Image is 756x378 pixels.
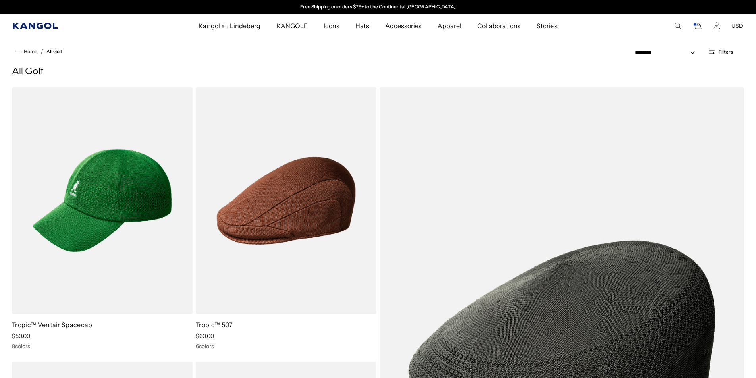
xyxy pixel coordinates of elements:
[324,14,339,37] span: Icons
[276,14,308,37] span: KANGOLF
[469,14,528,37] a: Collaborations
[268,14,316,37] a: KANGOLF
[536,14,557,37] span: Stories
[12,66,744,78] h1: All Golf
[438,14,461,37] span: Apparel
[703,48,738,56] button: Open filters
[296,4,460,10] div: Announcement
[196,321,233,329] a: Tropic™ 507
[719,49,733,55] span: Filters
[296,4,460,10] div: 1 of 2
[296,4,460,10] slideshow-component: Announcement bar
[477,14,521,37] span: Collaborations
[355,14,369,37] span: Hats
[12,87,193,314] img: Tropic™ Ventair Spacecap
[316,14,347,37] a: Icons
[22,49,37,54] span: Home
[196,87,376,314] img: Tropic™ 507
[300,4,456,10] a: Free Shipping on orders $79+ to the Continental [GEOGRAPHIC_DATA]
[12,343,193,350] div: 8 colors
[528,14,565,37] a: Stories
[713,22,720,29] a: Account
[46,49,62,54] a: All Golf
[196,332,214,339] span: $60.00
[191,14,268,37] a: Kangol x J.Lindeberg
[199,14,260,37] span: Kangol x J.Lindeberg
[37,47,43,56] li: /
[347,14,377,37] a: Hats
[385,14,421,37] span: Accessories
[196,343,376,350] div: 6 colors
[632,48,703,57] select: Sort by: Featured
[674,22,681,29] summary: Search here
[692,22,702,29] button: Cart
[12,332,30,339] span: $50.00
[731,22,743,29] button: USD
[377,14,429,37] a: Accessories
[13,23,131,29] a: Kangol
[430,14,469,37] a: Apparel
[15,48,37,55] a: Home
[12,321,93,329] a: Tropic™ Ventair Spacecap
